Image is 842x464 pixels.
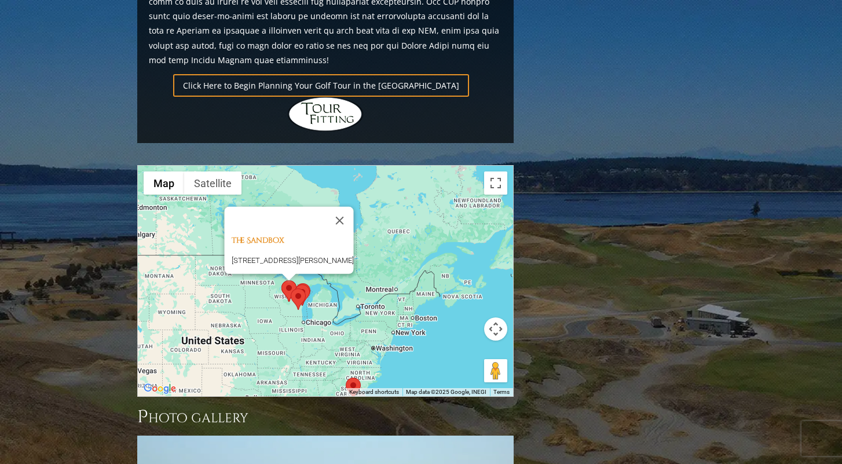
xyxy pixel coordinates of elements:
span: Map data ©2025 Google, INEGI [406,389,486,395]
button: Close [326,207,354,235]
button: Drag Pegman onto the map to open Street View [484,359,507,382]
a: The Sandbox [232,235,284,246]
a: Click Here to Begin Planning Your Golf Tour in the [GEOGRAPHIC_DATA] [173,74,469,97]
button: Keyboard shortcuts [349,388,399,396]
button: Show street map [144,171,184,195]
a: Terms (opens in new tab) [493,389,510,395]
p: [STREET_ADDRESS][PERSON_NAME] [232,254,354,267]
img: Hidden Links [288,97,363,131]
img: Google [141,381,179,396]
button: Map camera controls [484,317,507,341]
h3: Photo Gallery [137,405,514,429]
a: Open this area in Google Maps (opens a new window) [141,381,179,396]
button: Show satellite imagery [184,171,241,195]
button: Toggle fullscreen view [484,171,507,195]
